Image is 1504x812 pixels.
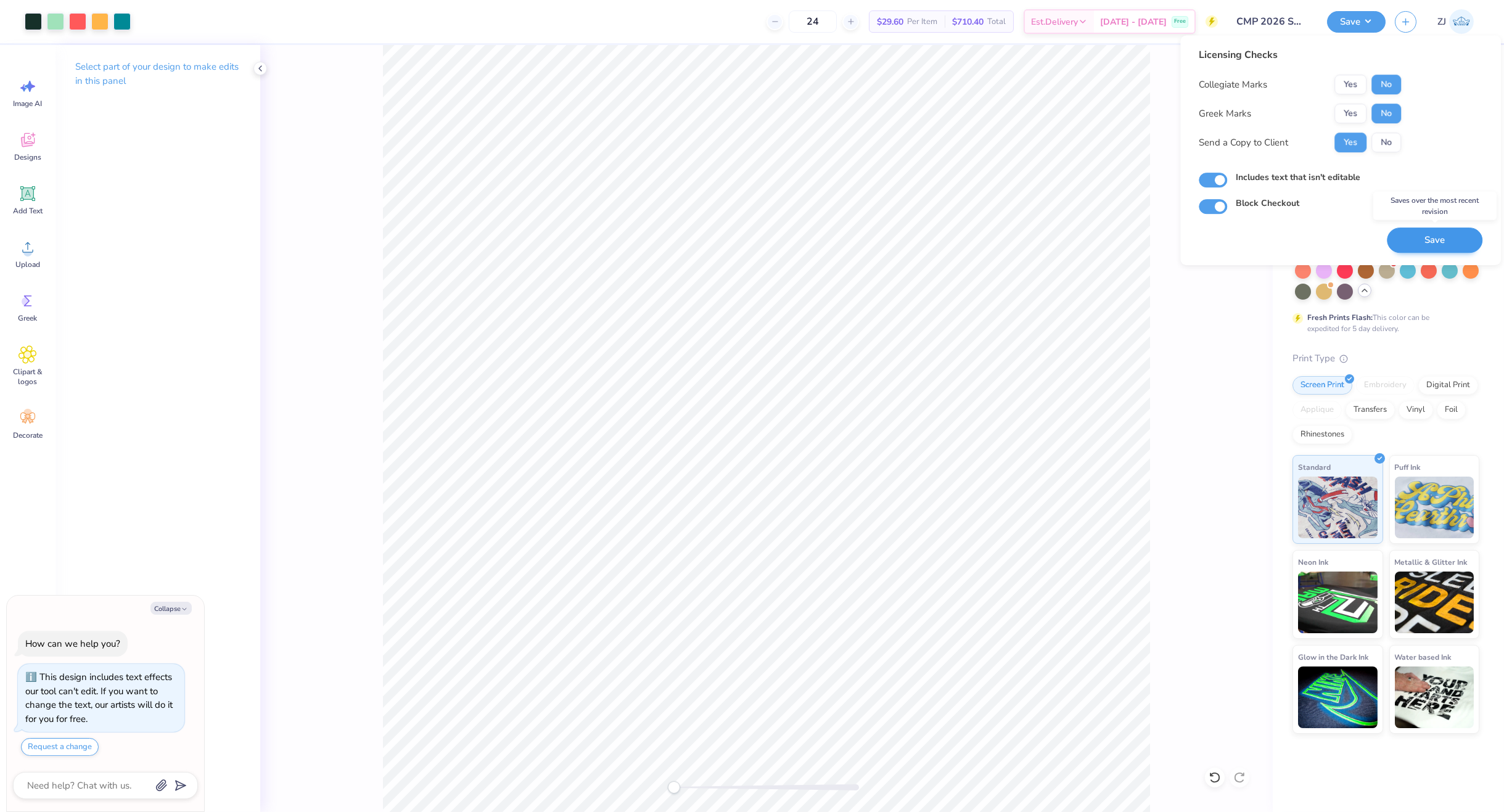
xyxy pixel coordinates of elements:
button: Collapse [150,602,192,615]
span: Add Text [13,206,43,216]
div: Foil [1437,401,1466,419]
div: Licensing Checks [1199,47,1401,62]
span: [DATE] - [DATE] [1100,15,1167,28]
span: Total [987,15,1006,28]
p: Select part of your design to make edits in this panel [75,60,240,88]
div: Accessibility label [668,781,680,794]
button: Request a change [21,738,99,756]
span: Standard [1298,461,1331,474]
span: Glow in the Dark Ink [1298,650,1368,663]
span: Water based Ink [1395,650,1452,663]
span: Clipart & logos [7,367,48,387]
span: Puff Ink [1395,461,1421,474]
button: No [1371,75,1401,94]
button: No [1371,133,1401,152]
span: $710.40 [952,15,984,28]
span: Est. Delivery [1031,15,1078,28]
div: How can we help you? [25,638,120,650]
div: This color can be expedited for 5 day delivery. [1307,312,1459,334]
div: Print Type [1292,351,1479,366]
span: $29.60 [877,15,903,28]
div: This design includes text effects our tool can't edit. If you want to change the text, our artist... [25,671,173,725]
div: Collegiate Marks [1199,78,1267,92]
div: Applique [1292,401,1342,419]
div: Greek Marks [1199,107,1251,121]
div: Vinyl [1399,401,1433,419]
span: Neon Ink [1298,556,1328,568]
strong: Fresh Prints Flash: [1307,313,1373,322]
span: Per Item [907,15,937,28]
button: Yes [1334,75,1366,94]
img: Standard [1298,477,1378,538]
img: Neon Ink [1298,572,1378,633]
span: Greek [18,313,38,323]
label: Block Checkout [1236,197,1299,210]
span: Metallic & Glitter Ink [1395,556,1468,568]
span: ZJ [1437,15,1446,29]
button: No [1371,104,1401,123]
span: Upload [15,260,40,269]
div: Transfers [1346,401,1395,419]
div: Screen Print [1292,376,1352,395]
button: Yes [1334,104,1366,123]
img: Glow in the Dark Ink [1298,666,1378,728]
img: Zhor Junavee Antocan [1449,9,1474,34]
span: Designs [14,152,41,162]
button: Save [1327,11,1386,33]
button: Yes [1334,133,1366,152]
button: Save [1387,228,1482,253]
div: Saves over the most recent revision [1373,192,1497,220]
img: Metallic & Glitter Ink [1395,572,1474,633]
label: Includes text that isn't editable [1236,171,1360,184]
img: Puff Ink [1395,477,1474,538]
a: ZJ [1432,9,1479,34]
input: Untitled Design [1227,9,1318,34]
span: Decorate [13,430,43,440]
img: Water based Ink [1395,666,1474,728]
span: Free [1174,17,1186,26]
input: – – [789,10,837,33]
div: Send a Copy to Client [1199,136,1288,150]
div: Digital Print [1418,376,1478,395]
div: Rhinestones [1292,425,1352,444]
span: Image AI [14,99,43,109]
div: Embroidery [1356,376,1415,395]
